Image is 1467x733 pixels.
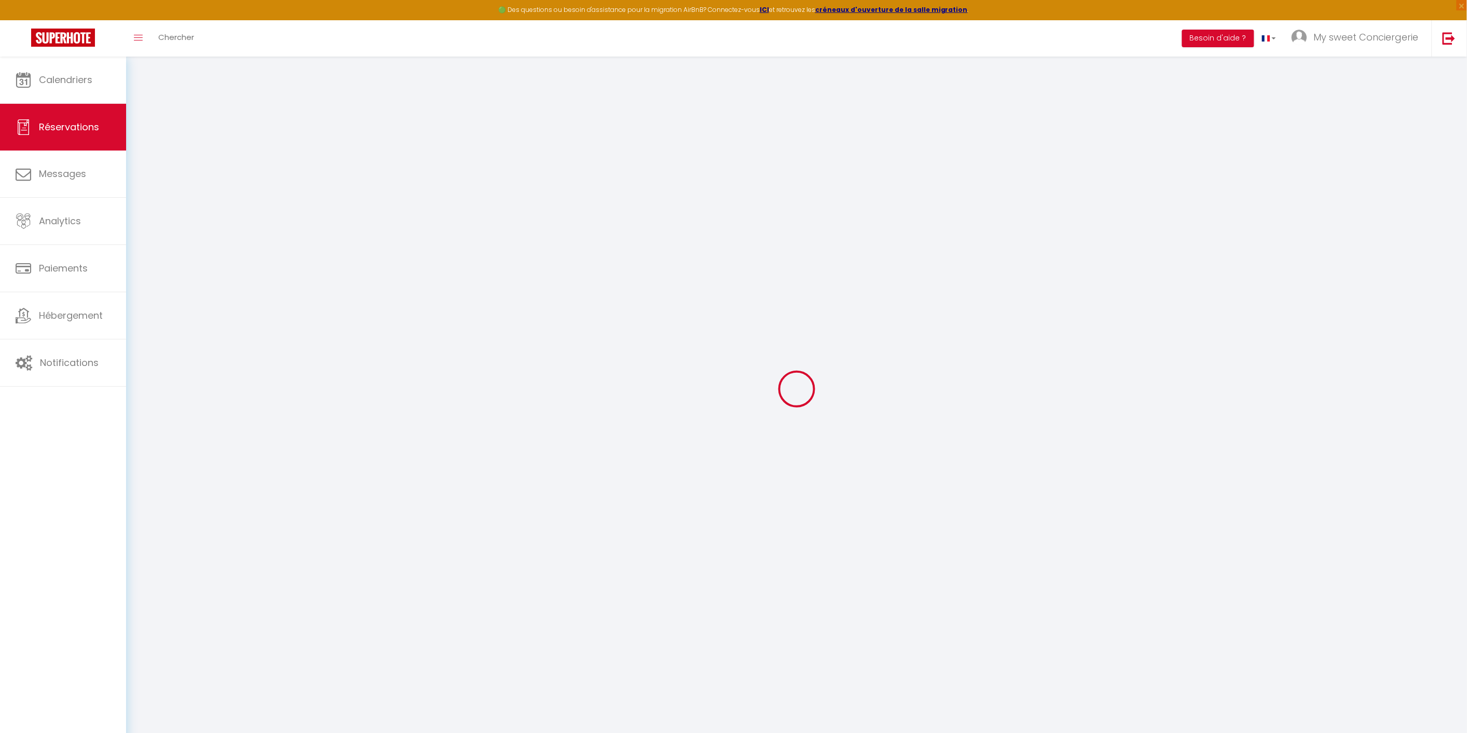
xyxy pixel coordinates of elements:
[1284,20,1432,57] a: ... My sweet Conciergerie
[39,73,92,86] span: Calendriers
[39,214,81,227] span: Analytics
[760,5,769,14] a: ICI
[39,120,99,133] span: Réservations
[8,4,39,35] button: Ouvrir le widget de chat LiveChat
[150,20,202,57] a: Chercher
[1314,31,1419,44] span: My sweet Conciergerie
[39,309,103,322] span: Hébergement
[1182,30,1254,47] button: Besoin d'aide ?
[39,167,86,180] span: Messages
[815,5,968,14] a: créneaux d'ouverture de la salle migration
[31,29,95,47] img: Super Booking
[40,356,99,369] span: Notifications
[1443,32,1456,45] img: logout
[1292,30,1307,45] img: ...
[39,262,88,275] span: Paiements
[158,32,194,43] span: Chercher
